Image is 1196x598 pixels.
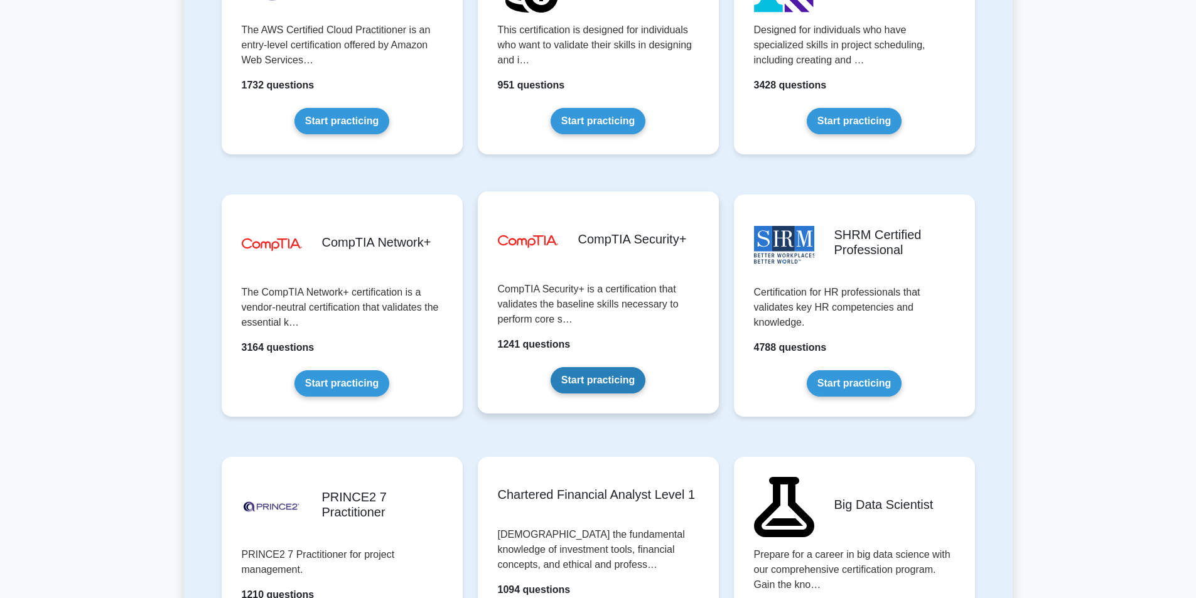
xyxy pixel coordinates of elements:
[294,370,389,397] a: Start practicing
[807,370,902,397] a: Start practicing
[807,108,902,134] a: Start practicing
[551,367,645,393] a: Start practicing
[551,108,645,134] a: Start practicing
[294,108,389,134] a: Start practicing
